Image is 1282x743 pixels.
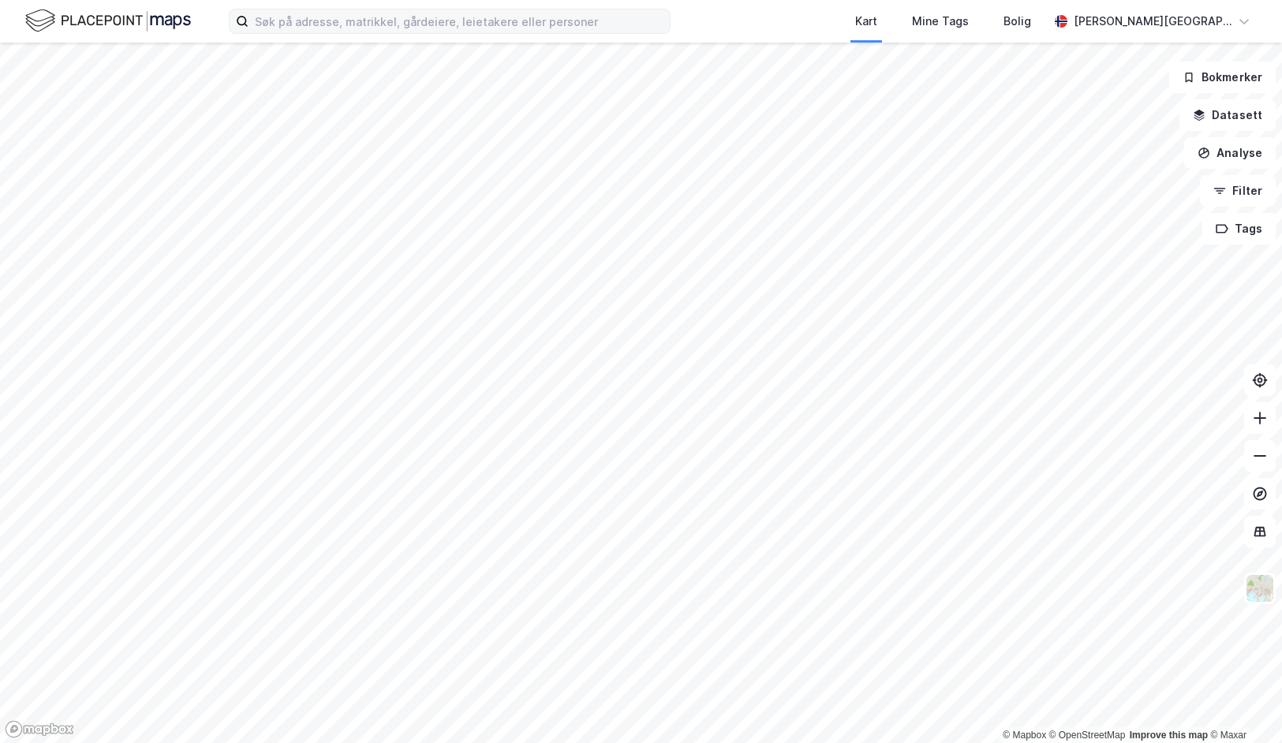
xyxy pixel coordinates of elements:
[1200,175,1276,207] button: Filter
[1184,137,1276,169] button: Analyse
[1245,573,1275,603] img: Z
[1203,667,1282,743] iframe: Chat Widget
[25,7,191,35] img: logo.f888ab2527a4732fd821a326f86c7f29.svg
[1130,730,1208,741] a: Improve this map
[1169,62,1276,93] button: Bokmerker
[1202,213,1276,245] button: Tags
[1049,730,1126,741] a: OpenStreetMap
[1003,730,1046,741] a: Mapbox
[5,720,74,738] a: Mapbox homepage
[1203,667,1282,743] div: Kontrollprogram for chat
[855,12,877,31] div: Kart
[1179,99,1276,131] button: Datasett
[912,12,969,31] div: Mine Tags
[1004,12,1031,31] div: Bolig
[249,9,670,33] input: Søk på adresse, matrikkel, gårdeiere, leietakere eller personer
[1074,12,1232,31] div: [PERSON_NAME][GEOGRAPHIC_DATA]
